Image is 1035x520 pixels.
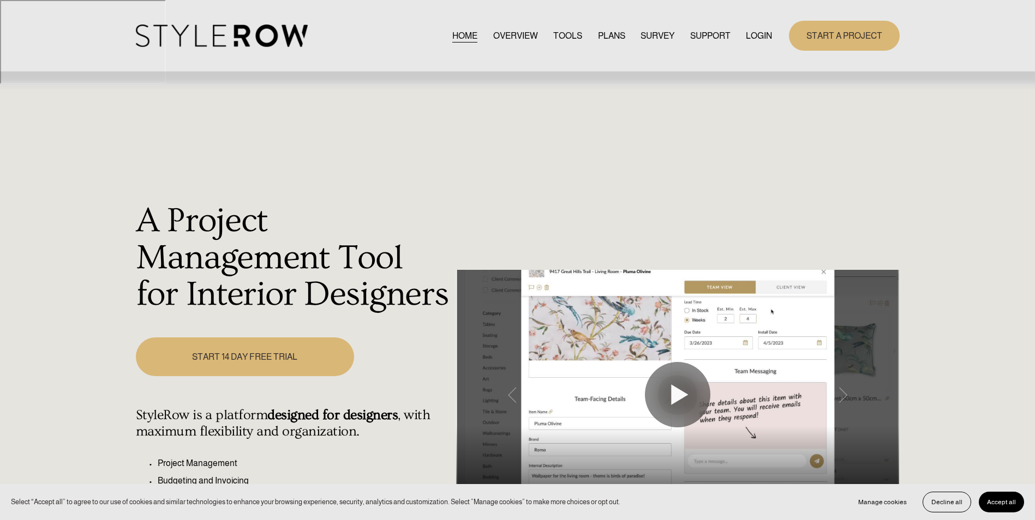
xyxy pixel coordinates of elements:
a: PLANS [598,28,625,43]
button: Manage cookies [850,492,915,512]
h4: StyleRow is a platform , with maximum flexibility and organization. [136,407,451,440]
a: TOOLS [553,28,582,43]
img: StyleRow [136,25,308,47]
p: Project Management [158,457,451,470]
a: folder dropdown [690,28,731,43]
h1: A Project Management Tool for Interior Designers [136,203,451,313]
a: START A PROJECT [789,21,900,51]
a: SURVEY [641,28,674,43]
a: LOGIN [746,28,772,43]
a: HOME [452,28,477,43]
button: Decline all [923,492,971,512]
a: OVERVIEW [493,28,538,43]
span: Manage cookies [858,498,907,506]
button: Accept all [979,492,1024,512]
button: Play [645,362,710,427]
span: Decline all [931,498,962,506]
strong: designed for designers [267,407,398,423]
span: Accept all [987,498,1016,506]
a: START 14 DAY FREE TRIAL [136,337,354,376]
p: Select “Accept all” to agree to our use of cookies and similar technologies to enhance your brows... [11,497,620,507]
span: SUPPORT [690,29,731,43]
p: Budgeting and Invoicing [158,474,451,487]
